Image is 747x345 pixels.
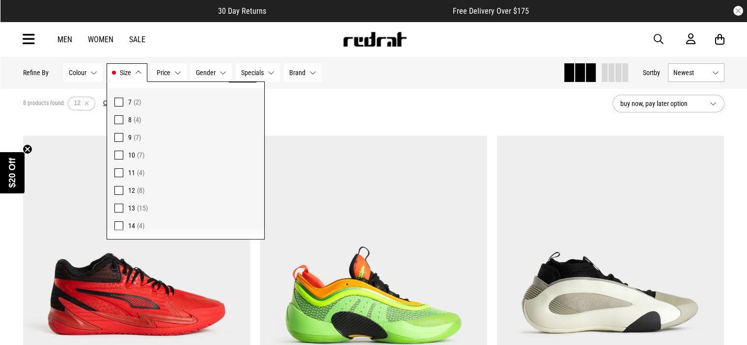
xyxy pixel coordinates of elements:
div: Size [107,81,265,239]
span: by [654,69,660,77]
iframe: Customer reviews powered by Trustpilot [286,6,433,16]
span: Specials [241,69,264,77]
img: Redrat logo [342,32,407,47]
button: Sortby [643,67,660,79]
span: 12 [74,100,81,106]
span: 9 [128,133,132,141]
button: Close teaser [23,144,32,154]
span: Newest [673,69,708,77]
span: (8) [137,186,144,194]
span: 11 [128,169,135,177]
button: Gender [191,63,232,82]
span: Free Delivery Over $175 [453,6,529,16]
button: Size [107,63,147,82]
span: Colour [69,69,86,77]
button: Remove filter [81,97,93,110]
button: buy now, pay later option [612,95,724,112]
span: Gender [196,69,216,77]
button: Clear [103,100,117,107]
a: Sale [129,35,145,44]
span: 30 Day Returns [218,6,266,16]
span: 7 [128,98,132,106]
a: Men [57,35,72,44]
button: Price [151,63,187,82]
button: Newest [668,63,724,82]
span: (2) [134,98,141,106]
button: Brand [284,63,322,82]
span: 12 [128,186,135,194]
span: 13 [128,204,135,212]
p: Refine By [23,69,49,77]
span: buy now, pay later option [620,98,702,109]
span: (4) [137,169,144,177]
span: (4) [137,222,144,230]
span: Brand [289,69,305,77]
button: Specials [236,63,280,82]
span: Size [120,69,131,77]
span: (7) [134,133,141,141]
span: 8 [128,116,132,124]
button: Open LiveChat chat widget [8,4,37,33]
span: 8 products found [23,100,64,107]
span: Price [157,69,170,77]
button: Colour [63,63,103,82]
span: (15) [137,204,148,212]
a: Women [88,35,113,44]
span: 10 [128,151,135,159]
span: $20 Off [7,158,17,187]
span: (7) [137,151,144,159]
span: 14 [128,222,135,230]
span: (4) [134,116,141,124]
